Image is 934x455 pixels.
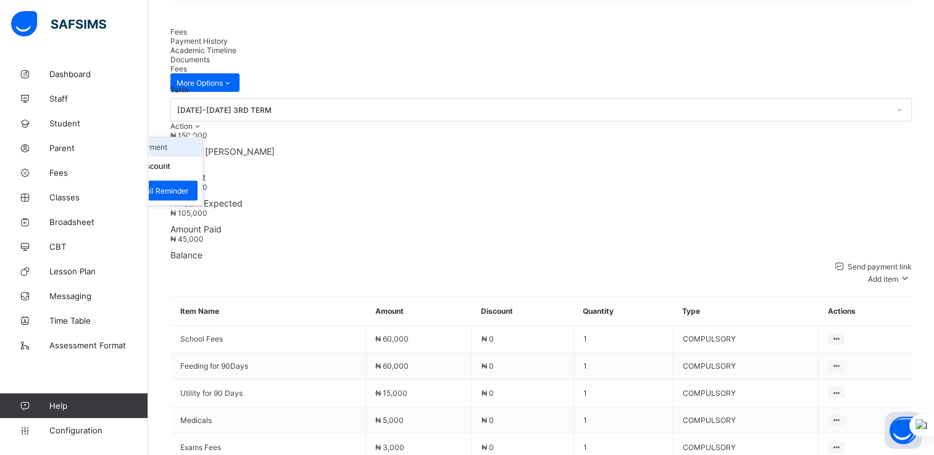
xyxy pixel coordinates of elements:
[573,353,673,380] td: 1
[49,316,148,326] span: Time Table
[366,297,472,326] th: Amount
[481,388,493,398] span: ₦ 0
[49,192,148,202] span: Classes
[170,208,207,218] span: ₦ 105,000
[171,297,366,326] th: Item Name
[868,274,898,284] span: Add item
[180,334,356,343] span: School Fees
[49,217,148,227] span: Broadsheet
[846,262,912,271] span: Send payment link
[177,78,233,88] span: More Options
[375,361,409,371] span: ₦ 60,000
[49,401,148,411] span: Help
[115,186,188,195] span: Send Email Reminder
[180,388,356,398] span: Utility for 90 Days
[177,105,889,115] div: [DATE]-[DATE] 3RD TERM
[49,340,148,350] span: Assessment Format
[101,157,202,176] li: dropdown-list-item-text-1
[101,137,202,157] li: dropdown-list-item-text-0
[481,416,493,425] span: ₦ 0
[170,46,236,55] span: Academic Timeline
[170,121,193,131] span: Action
[375,416,404,425] span: ₦ 5,000
[170,172,912,182] span: Discount
[170,224,912,234] span: Amount Paid
[573,407,673,434] td: 1
[170,55,210,64] span: Documents
[573,380,673,407] td: 1
[573,297,673,326] th: Quantity
[101,176,202,205] li: dropdown-list-item-text-2
[49,69,148,79] span: Dashboard
[885,412,922,449] button: Open asap
[481,361,493,371] span: ₦ 0
[673,353,819,380] td: COMPULSORY
[170,146,912,157] span: Student [PERSON_NAME]
[673,380,819,407] td: COMPULSORY
[170,198,912,208] span: Amount Expected
[573,326,673,353] td: 1
[49,291,148,301] span: Messaging
[170,36,228,46] span: Payment History
[472,297,573,326] th: Discount
[49,242,148,252] span: CBT
[673,407,819,434] td: COMPULSORY
[106,162,170,171] button: Manage Discount
[819,297,912,326] th: Actions
[170,234,204,244] span: ₦ 45,000
[375,388,407,398] span: ₦ 15,000
[375,334,409,343] span: ₦ 60,000
[49,143,148,153] span: Parent
[49,425,148,435] span: Configuration
[673,326,819,353] td: COMPULSORY
[180,443,356,452] span: Exams Fees
[375,443,404,452] span: ₦ 3,000
[49,94,148,104] span: Staff
[49,118,148,128] span: Student
[170,27,187,36] span: Fees
[49,266,148,276] span: Lesson Plan
[170,64,187,73] span: Fees
[170,86,188,94] span: Term
[180,361,356,371] span: Feeding for 90Days
[180,416,356,425] span: Medicals
[49,168,148,178] span: Fees
[11,11,106,37] img: safsims
[673,297,819,326] th: Type
[481,334,493,343] span: ₦ 0
[170,250,912,260] span: Balance
[481,443,493,452] span: ₦ 0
